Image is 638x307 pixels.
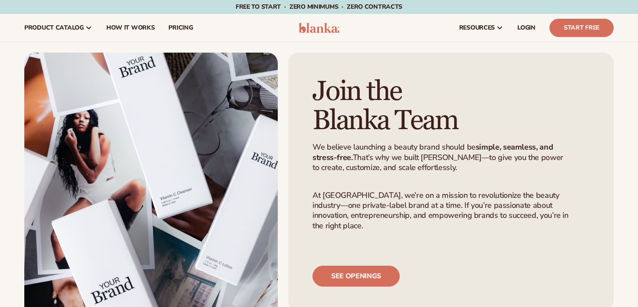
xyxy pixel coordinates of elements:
span: How It Works [106,24,155,31]
a: LOGIN [510,14,543,42]
a: How It Works [99,14,162,42]
a: See openings [312,266,400,287]
p: We believe launching a beauty brand should be That’s why we built [PERSON_NAME]—to give you the p... [312,142,571,173]
span: resources [459,24,495,31]
span: LOGIN [517,24,536,31]
img: logo [299,23,340,33]
strong: simple, seamless, and stress-free. [312,142,553,162]
span: Free to start · ZERO minimums · ZERO contracts [236,3,402,11]
p: At [GEOGRAPHIC_DATA], we’re on a mission to revolutionize the beauty industry—one private-label b... [312,190,571,231]
a: product catalog [17,14,99,42]
a: Start Free [549,19,614,37]
span: product catalog [24,24,84,31]
a: resources [452,14,510,42]
h1: Join the Blanka Team [312,77,576,135]
span: pricing [168,24,193,31]
a: pricing [161,14,200,42]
